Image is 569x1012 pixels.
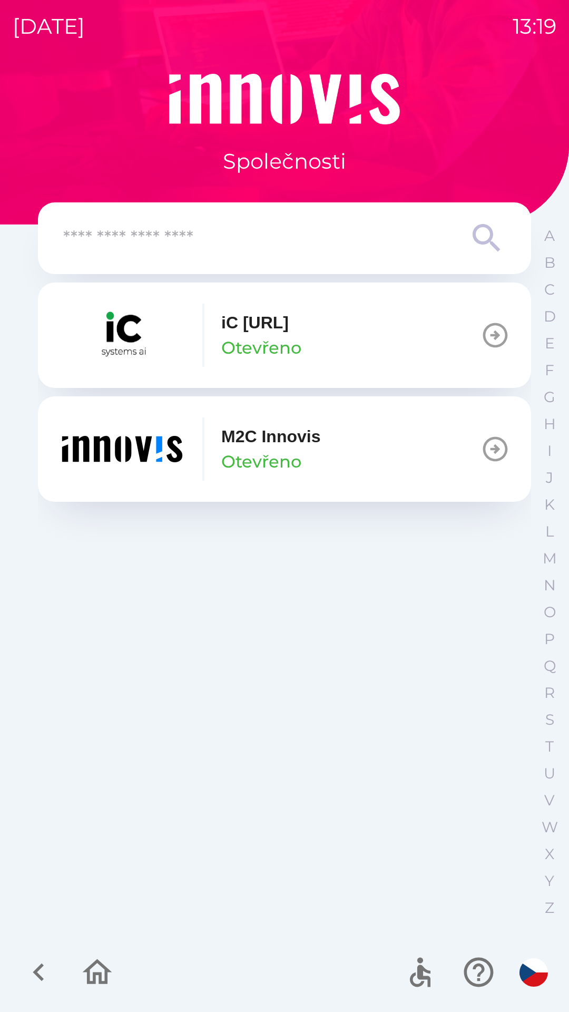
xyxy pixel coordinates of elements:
p: S [545,711,554,729]
button: V [536,787,563,814]
p: D [544,307,556,326]
p: U [544,764,555,783]
p: F [545,361,554,379]
p: V [544,791,555,810]
p: N [544,576,556,595]
img: ef454dd6-c04b-4b09-86fc-253a1223f7b7.png [59,417,185,481]
p: Y [545,872,554,890]
button: Q [536,653,563,679]
p: Z [545,899,554,917]
p: P [544,630,555,648]
p: X [545,845,554,863]
button: H [536,411,563,437]
button: K [536,491,563,518]
button: M [536,545,563,572]
button: W [536,814,563,841]
button: iC [URL]Otevřeno [38,283,531,388]
img: Logo [38,74,531,124]
p: iC [URL] [221,310,289,335]
p: Otevřeno [221,335,301,361]
p: Otevřeno [221,449,301,474]
p: W [542,818,558,836]
button: L [536,518,563,545]
button: N [536,572,563,599]
p: O [544,603,556,621]
p: B [544,254,555,272]
button: A [536,222,563,249]
p: M2C Innovis [221,424,320,449]
p: J [546,469,553,487]
button: D [536,303,563,330]
p: E [545,334,555,353]
button: Y [536,868,563,894]
button: M2C InnovisOtevřeno [38,396,531,502]
p: K [544,495,555,514]
p: M [543,549,557,568]
p: [DATE] [13,11,85,42]
button: F [536,357,563,384]
p: Q [544,657,556,675]
button: U [536,760,563,787]
p: I [547,442,552,460]
p: G [544,388,555,406]
p: C [544,280,555,299]
button: O [536,599,563,626]
button: S [536,706,563,733]
img: 0b57a2db-d8c2-416d-bc33-8ae43c84d9d8.png [59,304,185,367]
button: E [536,330,563,357]
p: 13:19 [513,11,556,42]
button: P [536,626,563,653]
button: G [536,384,563,411]
button: T [536,733,563,760]
button: X [536,841,563,868]
button: Z [536,894,563,921]
button: B [536,249,563,276]
button: I [536,437,563,464]
p: Společnosti [223,145,346,177]
img: cs flag [519,958,548,987]
button: R [536,679,563,706]
p: T [545,737,554,756]
p: R [544,684,555,702]
button: J [536,464,563,491]
button: C [536,276,563,303]
p: A [544,227,555,245]
p: L [545,522,554,541]
p: H [544,415,556,433]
